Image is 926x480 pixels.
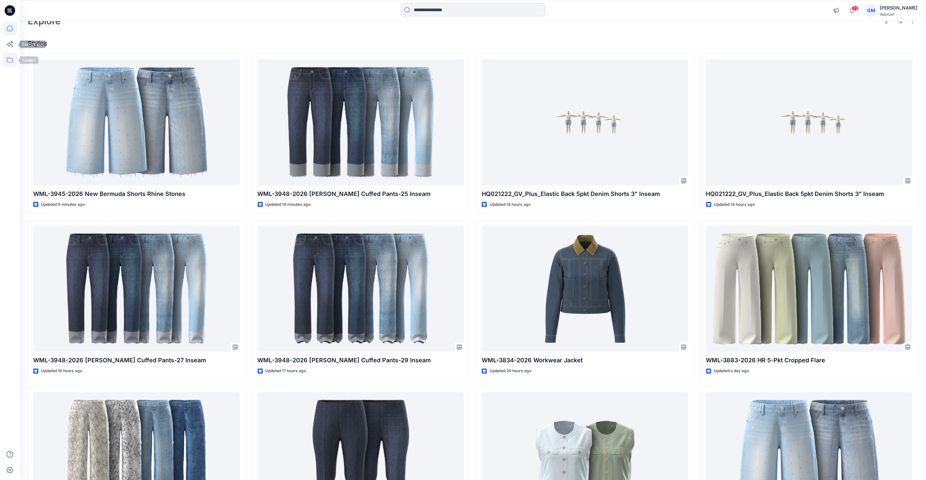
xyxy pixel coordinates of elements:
p: HQ021222_GV_Plus_Elastic Back 5pkt Denim Shorts 3” Inseam [482,189,688,199]
a: WML-3883-2026 HR 5-Pkt Cropped Flare [706,226,913,352]
p: WML-3948-2026 [PERSON_NAME] Cuffed Pants-27 Inseam [33,356,240,365]
p: WML-3883-2026 HR 5-Pkt Cropped Flare [706,356,913,365]
p: Updated 20 hours ago [490,368,531,374]
p: HQ021222_GV_Plus_Elastic Back 5pkt Denim Shorts 3” Inseam [706,189,913,199]
p: Updated 14 hours ago [490,201,531,208]
p: Updated 16 hours ago [41,368,82,374]
p: Updated 14 minutes ago [266,201,311,208]
p: Updated 17 hours ago [266,368,306,374]
p: WML-3948-2026 [PERSON_NAME] Cuffed Pants-25 Inseam [258,189,464,199]
p: WML-3834-2026 Workwear Jacket [482,356,688,365]
p: Updated a day ago [714,368,749,374]
div: [PERSON_NAME] [880,4,918,12]
a: WML-3948-2026 Benton Cuffed Pants-27 Inseam [33,226,240,352]
a: HQ021222_GV_Plus_Elastic Back 5pkt Denim Shorts 3” Inseam [706,60,913,186]
a: WML-3945-2026 New Bermuda Shorts Rhine Stones [33,60,240,186]
a: WML-3834-2026 Workwear Jacket [482,226,688,352]
h2: Explore [28,16,61,26]
p: WML-3945-2026 New Bermuda Shorts Rhine Stones [33,189,240,199]
div: Walmart [880,12,918,17]
p: Updated 9 minutes ago [41,201,85,208]
p: Updated 14 hours ago [714,201,755,208]
a: WML-3948-2026 Benton Cuffed Pants-25 Inseam [258,60,464,186]
p: WML-3948-2026 [PERSON_NAME] Cuffed Pants-29 Inseam [258,356,464,365]
div: GM [865,5,877,16]
a: WML-3948-2026 Benton Cuffed Pants-29 Inseam [258,226,464,352]
span: 72 [852,6,859,11]
h4: Styles [28,39,918,47]
a: HQ021222_GV_Plus_Elastic Back 5pkt Denim Shorts 3” Inseam [482,60,688,186]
